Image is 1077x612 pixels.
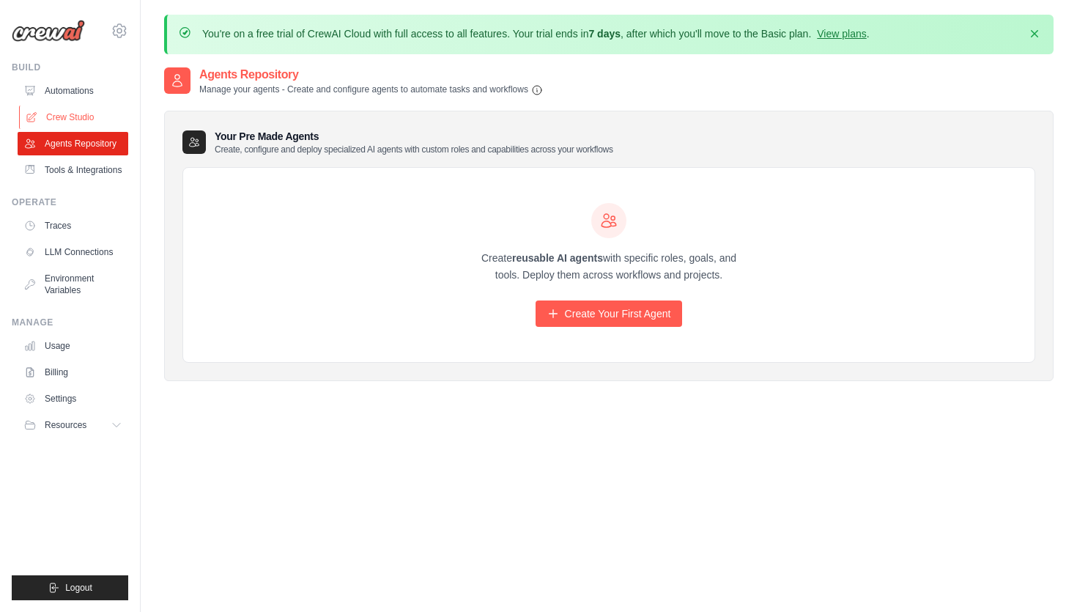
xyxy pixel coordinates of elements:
img: Logo [12,20,85,42]
strong: reusable AI agents [512,252,603,264]
div: Manage [12,317,128,328]
p: Create, configure and deploy specialized AI agents with custom roles and capabilities across your... [215,144,613,155]
p: Manage your agents - Create and configure agents to automate tasks and workflows [199,84,543,96]
button: Resources [18,413,128,437]
a: Automations [18,79,128,103]
p: You're on a free trial of CrewAI Cloud with full access to all features. Your trial ends in , aft... [202,26,870,41]
div: Build [12,62,128,73]
a: Traces [18,214,128,237]
p: Create with specific roles, goals, and tools. Deploy them across workflows and projects. [468,250,750,284]
button: Logout [12,575,128,600]
a: View plans [817,28,866,40]
span: Logout [65,582,92,594]
a: Agents Repository [18,132,128,155]
a: Usage [18,334,128,358]
a: Crew Studio [19,106,130,129]
a: Environment Variables [18,267,128,302]
h2: Agents Repository [199,66,543,84]
a: Billing [18,361,128,384]
strong: 7 days [588,28,621,40]
a: Settings [18,387,128,410]
h3: Your Pre Made Agents [215,129,613,155]
span: Resources [45,419,86,431]
div: Operate [12,196,128,208]
a: Create Your First Agent [536,301,683,327]
a: Tools & Integrations [18,158,128,182]
a: LLM Connections [18,240,128,264]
